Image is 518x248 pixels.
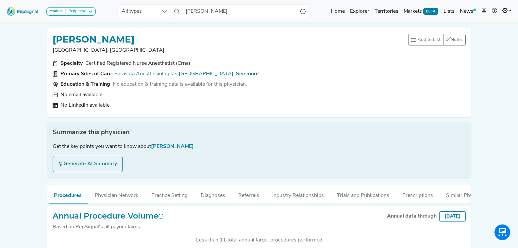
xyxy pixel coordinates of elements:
[266,185,330,203] button: Industry Relationships
[151,144,194,149] span: [PERSON_NAME]
[60,91,104,99] span: No email available.
[408,34,466,45] div: toolbar
[441,5,457,18] a: Lists
[401,5,441,18] a: MarketsBETA
[183,5,308,18] input: Search a physician or facility
[53,156,123,172] button: Generate AI Summary
[439,211,466,221] div: [DATE]
[53,143,466,151] div: Get the key points you want to know about
[60,60,83,67] div: Specialty
[49,9,63,13] strong: Module
[451,37,463,42] span: Notes
[53,128,130,137] span: Summarize this physician
[145,185,194,203] button: Practice Setting
[60,80,110,88] div: Education & Training
[408,34,443,45] button: Add to List
[60,70,112,78] div: Primary Sites of Care
[114,70,233,78] a: Sarasota Anesthesiologists [GEOGRAPHIC_DATA]
[440,185,495,203] button: Similar Physicians
[396,185,440,203] button: Prescriptions
[387,212,437,220] div: Annual data through
[457,5,479,18] a: News
[372,5,401,18] a: Territories
[88,185,145,203] button: Physician Network
[46,7,96,16] button: ModulePeripheral
[85,60,190,67] div: Certified Registered Nurse Anesthetist (Crna)
[47,185,88,204] button: Procedures
[328,5,347,18] a: Home
[113,80,247,88] div: No education & training data is available for this physician.
[119,5,158,18] span: All types
[479,5,489,18] button: Intel Book
[53,34,134,45] h1: [PERSON_NAME]
[443,34,466,45] button: Notes
[418,36,441,43] span: Add to List
[60,101,111,109] span: No LinkedIn available.
[53,211,164,221] h2: Annual Procedure Volume
[347,5,372,18] a: Explorer
[194,185,232,203] button: Diagnoses
[53,236,466,244] div: Less than 11 total annual target procedures performed
[232,185,266,203] button: Referrals
[423,8,438,14] span: BETA
[66,9,86,14] div: Peripheral
[53,223,164,231] div: Based on RepSignal's all payor claims.
[236,71,259,77] span: See more
[53,46,408,54] p: [GEOGRAPHIC_DATA], [GEOGRAPHIC_DATA]
[330,185,396,203] button: Trials and Publications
